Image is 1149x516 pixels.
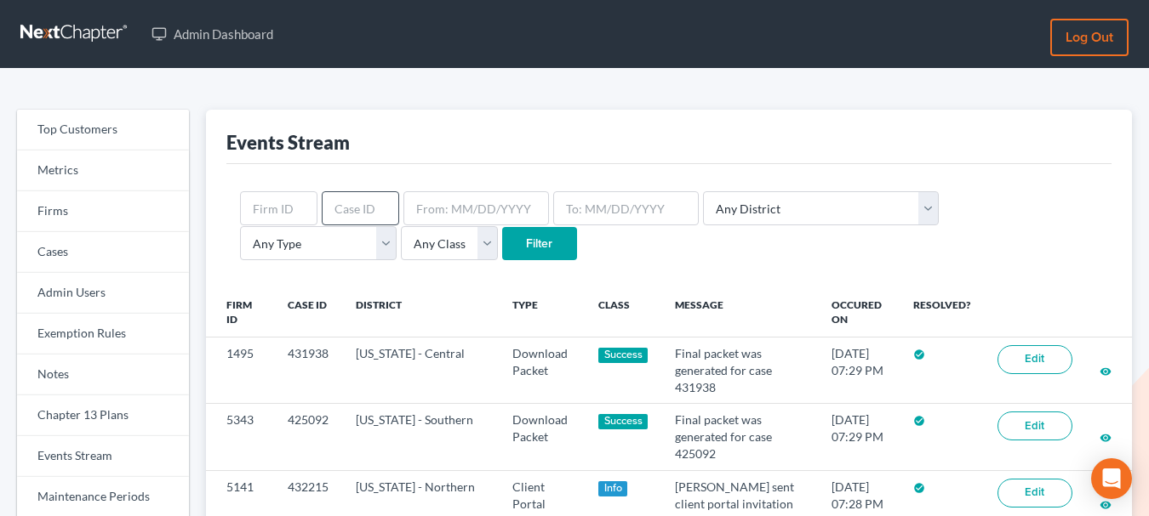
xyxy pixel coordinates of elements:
[661,337,818,404] td: Final packet was generated for case 431938
[499,404,586,470] td: Download Packet
[598,481,627,496] div: Info
[598,348,648,363] div: Success
[585,288,661,337] th: Class
[342,337,498,404] td: [US_STATE] - Central
[900,288,984,337] th: Resolved?
[17,191,189,232] a: Firms
[499,288,586,337] th: Type
[818,404,900,470] td: [DATE] 07:29 PM
[17,395,189,436] a: Chapter 13 Plans
[1100,429,1112,444] a: visibility
[998,345,1072,374] a: Edit
[342,288,498,337] th: District
[998,479,1072,507] a: Edit
[17,110,189,150] a: Top Customers
[913,349,925,360] i: check_circle
[403,191,549,225] input: From: MM/DD/YYYY
[913,415,925,427] i: check_circle
[913,482,925,494] i: check_circle
[661,288,818,337] th: Message
[240,191,317,225] input: Firm ID
[143,19,282,49] a: Admin Dashboard
[17,436,189,477] a: Events Stream
[226,130,350,155] div: Events Stream
[1100,499,1112,511] i: visibility
[1100,432,1112,444] i: visibility
[1100,363,1112,377] a: visibility
[206,288,275,337] th: Firm ID
[322,191,399,225] input: Case ID
[206,337,275,404] td: 1495
[17,354,189,395] a: Notes
[998,411,1072,440] a: Edit
[661,404,818,470] td: Final packet was generated for case 425092
[274,404,342,470] td: 425092
[274,288,342,337] th: Case ID
[598,414,648,429] div: Success
[1050,19,1129,56] a: Log out
[499,337,586,404] td: Download Packet
[274,337,342,404] td: 431938
[818,337,900,404] td: [DATE] 07:29 PM
[17,232,189,273] a: Cases
[1091,458,1132,499] div: Open Intercom Messenger
[342,404,498,470] td: [US_STATE] - Southern
[17,314,189,354] a: Exemption Rules
[502,227,577,261] input: Filter
[553,191,699,225] input: To: MM/DD/YYYY
[1100,366,1112,377] i: visibility
[206,404,275,470] td: 5343
[17,273,189,314] a: Admin Users
[1100,496,1112,511] a: visibility
[17,150,189,191] a: Metrics
[818,288,900,337] th: Occured On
